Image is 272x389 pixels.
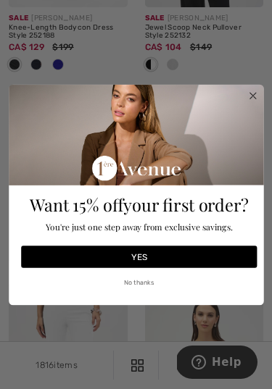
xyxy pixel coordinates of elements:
button: YES [21,246,257,267]
span: Help [35,10,65,23]
button: Close dialog [245,88,260,103]
span: your first order? [123,193,248,216]
button: No thanks [21,272,257,293]
span: You're just one step away from exclusive savings. [45,221,232,233]
span: Want 15% off [29,193,123,216]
